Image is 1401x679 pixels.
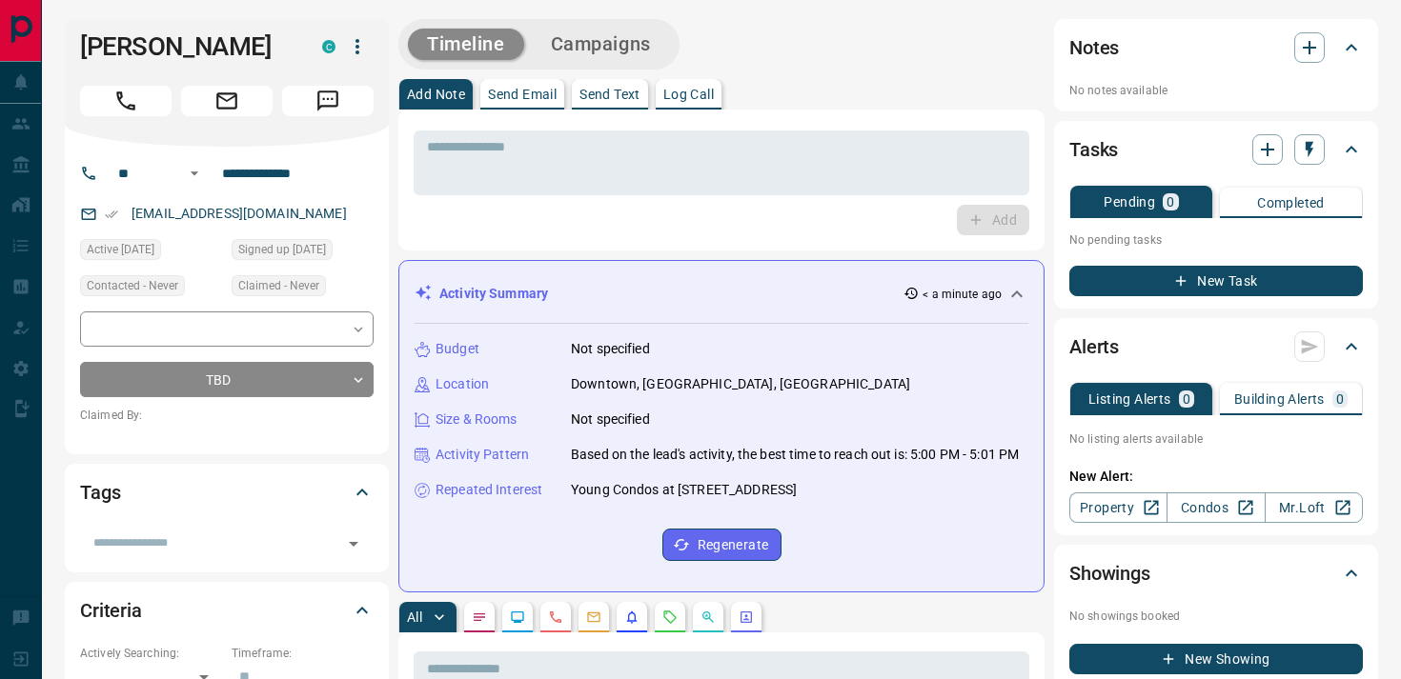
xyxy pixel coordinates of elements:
[232,645,374,662] p: Timeframe:
[340,530,367,557] button: Open
[532,29,670,60] button: Campaigns
[87,276,178,295] span: Contacted - Never
[700,609,716,625] svg: Opportunities
[436,339,479,359] p: Budget
[923,286,1002,303] p: < a minute ago
[1088,392,1171,406] p: Listing Alerts
[488,88,557,101] p: Send Email
[472,609,487,625] svg: Notes
[183,162,206,185] button: Open
[586,609,601,625] svg: Emails
[662,609,678,625] svg: Requests
[238,276,319,295] span: Claimed - Never
[80,407,374,424] p: Claimed By:
[1183,392,1190,406] p: 0
[1069,430,1363,448] p: No listing alerts available
[436,445,529,465] p: Activity Pattern
[624,609,640,625] svg: Listing Alerts
[80,477,120,508] h2: Tags
[1167,195,1174,209] p: 0
[436,374,489,394] p: Location
[1069,331,1119,362] h2: Alerts
[1336,392,1344,406] p: 0
[80,31,294,62] h1: [PERSON_NAME]
[579,88,640,101] p: Send Text
[232,239,374,266] div: Sun Aug 10 2025
[1069,644,1363,674] button: New Showing
[322,40,335,53] div: condos.ca
[1069,492,1167,523] a: Property
[407,610,422,624] p: All
[415,276,1028,311] div: Activity Summary< a minute ago
[548,609,563,625] svg: Calls
[80,595,142,626] h2: Criteria
[80,86,172,116] span: Call
[87,240,154,259] span: Active [DATE]
[1104,195,1155,209] p: Pending
[571,374,910,394] p: Downtown, [GEOGRAPHIC_DATA], [GEOGRAPHIC_DATA]
[181,86,273,116] span: Email
[510,609,525,625] svg: Lead Browsing Activity
[1069,608,1363,625] p: No showings booked
[571,480,797,500] p: Young Condos at [STREET_ADDRESS]
[1069,467,1363,487] p: New Alert:
[408,29,524,60] button: Timeline
[571,409,650,429] p: Not specified
[1234,392,1325,406] p: Building Alerts
[571,445,1019,465] p: Based on the lead's activity, the best time to reach out is: 5:00 PM - 5:01 PM
[132,206,347,221] a: [EMAIL_ADDRESS][DOMAIN_NAME]
[282,86,374,116] span: Message
[80,645,222,662] p: Actively Searching:
[1069,32,1119,63] h2: Notes
[439,284,548,304] p: Activity Summary
[663,88,714,101] p: Log Call
[1257,196,1325,210] p: Completed
[80,239,222,266] div: Sun Aug 10 2025
[739,609,754,625] svg: Agent Actions
[80,469,374,515] div: Tags
[571,339,650,359] p: Not specified
[1069,25,1363,70] div: Notes
[1069,558,1150,589] h2: Showings
[1069,266,1363,296] button: New Task
[1069,82,1363,99] p: No notes available
[1069,134,1118,165] h2: Tasks
[1069,226,1363,254] p: No pending tasks
[436,409,518,429] p: Size & Rooms
[436,480,542,500] p: Repeated Interest
[1069,127,1363,172] div: Tasks
[407,88,465,101] p: Add Note
[1265,492,1363,523] a: Mr.Loft
[105,208,118,221] svg: Email Verified
[1167,492,1265,523] a: Condos
[662,529,782,561] button: Regenerate
[80,362,374,397] div: TBD
[1069,550,1363,596] div: Showings
[1069,324,1363,369] div: Alerts
[238,240,326,259] span: Signed up [DATE]
[80,588,374,633] div: Criteria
